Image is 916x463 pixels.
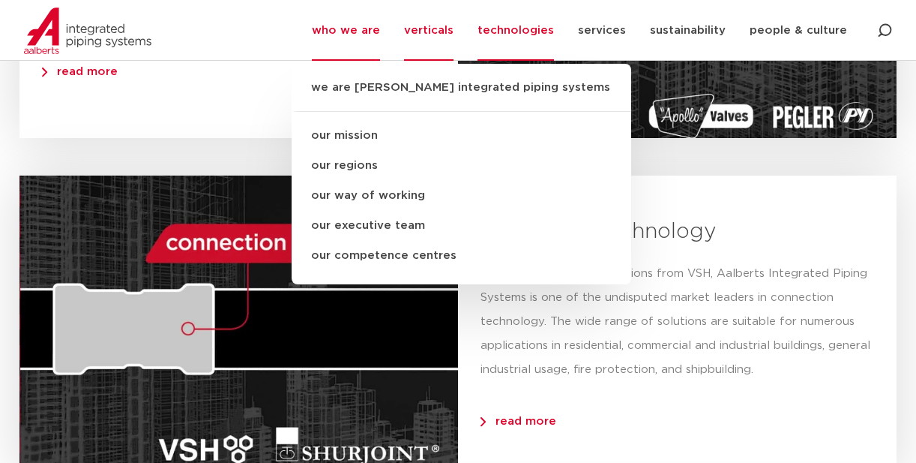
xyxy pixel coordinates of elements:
a: our competence centres [292,241,631,271]
a: our mission [292,121,631,151]
p: With the high-quality solutions from VSH, Aalberts Integrated Piping Systems is one of the undisp... [480,262,874,382]
a: our way of working [292,181,631,211]
ul: who we are [292,64,631,284]
a: read more [42,59,140,77]
a: we are [PERSON_NAME] integrated piping systems [292,79,631,112]
a: read more [480,408,579,427]
span: read more [480,416,556,427]
a: our executive team [292,211,631,241]
span: read more [42,66,118,77]
h3: connection technology [480,217,874,247]
a: our regions [292,151,631,181]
